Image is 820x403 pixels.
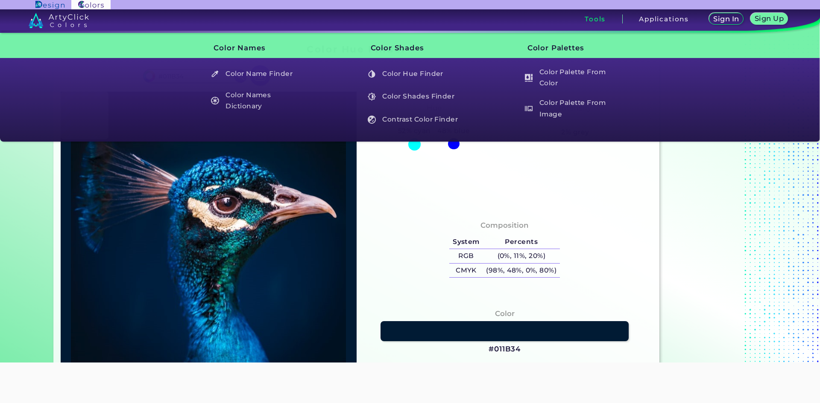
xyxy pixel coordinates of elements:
img: icon_color_hue_white.svg [368,70,376,78]
h5: RGB [449,249,483,263]
img: icon_col_pal_col_white.svg [525,74,533,82]
img: ArtyClick Design logo [35,1,64,9]
img: icon_color_contrast_white.svg [368,116,376,124]
h3: Color Palettes [513,38,621,59]
a: Color Name Finder [206,66,307,82]
h5: Sign In [715,16,738,22]
a: Color Shades Finder [363,89,464,105]
h5: Contrast Color Finder [364,111,463,128]
h5: Color Shades Finder [364,89,463,105]
h5: Sign Up [756,15,782,22]
a: Color Names Dictionary [206,89,307,113]
img: icon_color_shades_white.svg [368,93,376,101]
h5: System [449,235,483,249]
img: icon_color_names_dictionary_white.svg [211,97,219,105]
img: icon_palette_from_image_white.svg [525,104,533,113]
h5: (0%, 11%, 20%) [483,249,560,263]
img: img_pavlin.jpg [65,96,352,381]
h3: Tools [585,16,606,22]
h3: Applications [639,16,689,22]
h5: Color Hue Finder [364,66,463,82]
h3: #011B34 [489,344,521,354]
img: icon_color_name_finder_white.svg [211,70,219,78]
img: logo_artyclick_colors_white.svg [29,13,89,28]
a: Sign In [711,14,742,24]
h5: Color Name Finder [207,66,306,82]
h5: Percents [483,235,560,249]
h4: Color [495,307,515,320]
h5: CMYK [449,264,483,278]
h5: Color Names Dictionary [207,89,306,113]
a: Color Hue Finder [363,66,464,82]
a: Color Palette From Image [520,96,621,121]
h3: Color Shades [356,38,464,59]
a: Sign Up [752,14,786,24]
a: Contrast Color Finder [363,111,464,128]
iframe: Advertisement [663,41,770,396]
h5: (98%, 48%, 0%, 80%) [483,264,560,278]
h3: Color Names [199,38,307,59]
iframe: Advertisement [255,362,565,401]
a: Color Palette From Color [520,66,621,90]
h4: Composition [480,219,529,232]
